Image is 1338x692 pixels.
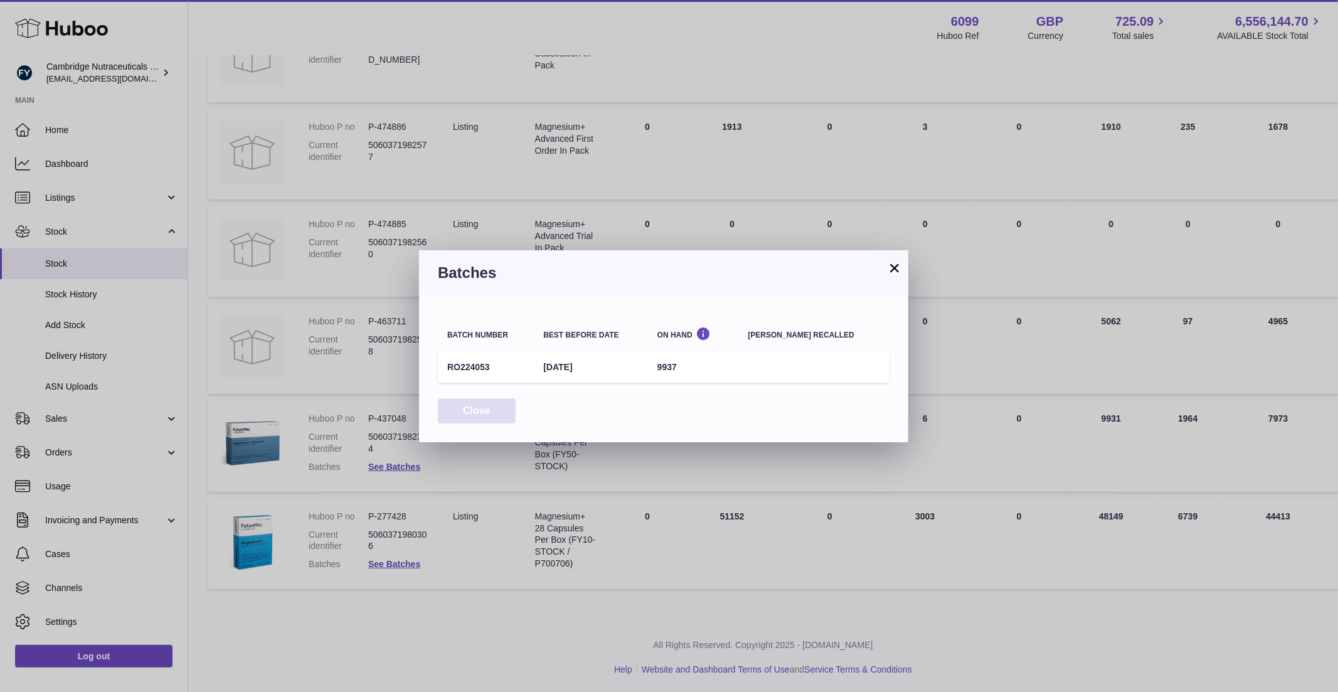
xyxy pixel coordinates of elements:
h3: Batches [438,263,889,283]
div: [PERSON_NAME] recalled [748,331,880,339]
td: 9937 [648,352,739,383]
td: [DATE] [534,352,647,383]
div: On Hand [657,327,730,339]
div: Best before date [543,331,638,339]
button: × [887,260,902,275]
button: Close [438,398,516,424]
div: Batch number [447,331,524,339]
td: RO224053 [438,352,534,383]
